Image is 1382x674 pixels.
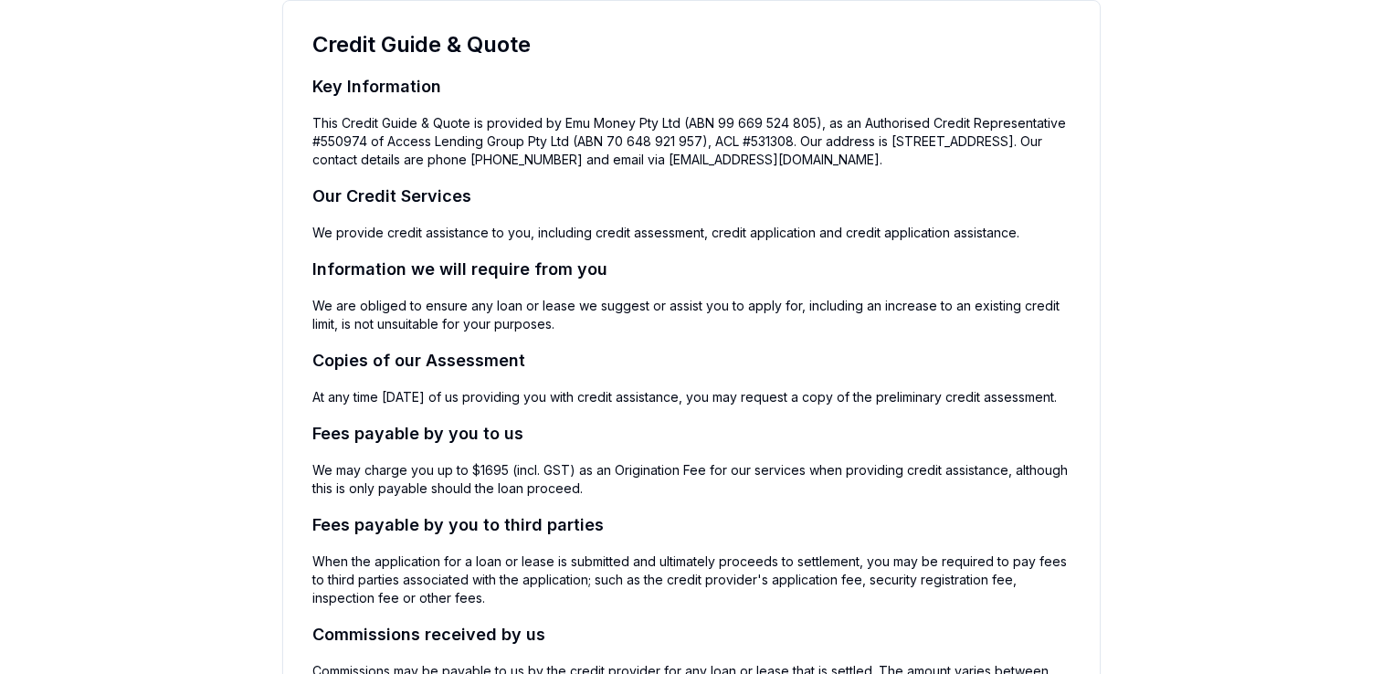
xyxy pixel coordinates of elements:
[312,348,1071,374] h2: Copies of our Assessment
[312,257,1071,282] h2: Information we will require from you
[312,297,1071,333] p: We are obliged to ensure any loan or lease we suggest or assist you to apply for, including an in...
[312,224,1071,242] p: We provide credit assistance to you, including credit assessment, credit application and credit a...
[312,512,1071,538] h2: Fees payable by you to third parties
[312,114,1071,169] p: This Credit Guide & Quote is provided by Emu Money Pty Ltd (ABN 99 669 524 805), as an Authorised...
[312,421,1071,447] h2: Fees payable by you to us
[312,74,1071,100] h2: Key Information
[312,622,1071,648] h2: Commissions received by us
[312,461,1071,498] p: We may charge you up to $1695 (incl. GST) as an Origination Fee for our services when providing c...
[312,184,1071,209] h2: Our Credit Services
[312,388,1071,406] p: At any time [DATE] of us providing you with credit assistance, you may request a copy of the prel...
[312,553,1071,607] p: When the application for a loan or lease is submitted and ultimately proceeds to settlement, you ...
[312,30,1071,59] h1: Credit Guide & Quote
